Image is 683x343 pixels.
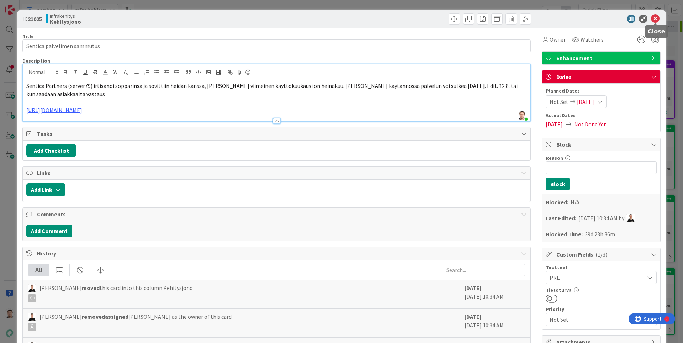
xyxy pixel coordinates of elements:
b: moved [82,284,100,291]
span: ID [22,15,42,23]
span: ( 1/3 ) [595,251,607,258]
button: Add Link [26,183,65,196]
div: 39d 23h 36m [585,230,615,238]
div: [DATE] 10:34 AM by [578,214,635,222]
span: History [37,249,518,258]
span: Not Set [550,315,641,324]
span: PRE [550,273,644,282]
input: type card name here... [22,39,531,52]
span: Actual Dates [546,112,657,119]
img: JV [626,214,635,222]
div: Tuotteet [546,265,657,270]
div: 2 [37,3,39,9]
img: JV [28,284,36,292]
b: Blocked Time: [546,230,583,238]
span: Enhancement [556,54,647,62]
b: [DATE] [465,313,481,320]
div: N/A [571,198,579,206]
span: Links [37,169,518,177]
div: [DATE] 10:34 AM [465,312,525,334]
b: [DATE] [465,284,481,291]
div: Tietoturva [546,287,657,292]
div: All [28,264,49,276]
span: [PERSON_NAME] [PERSON_NAME] as the owner of this card [39,312,232,331]
span: [DATE] [546,120,563,128]
button: Block [546,178,570,190]
button: Add Checklist [26,144,76,157]
span: Infrakehitys [50,13,81,19]
span: Tasks [37,130,518,138]
b: Last Edited: [546,214,576,222]
span: [DATE] [577,97,594,106]
label: Reason [546,155,563,161]
b: Blocked: [546,198,568,206]
input: Search... [443,264,525,276]
img: kWwg3ioFEd9OAiWkb1MriuCTSdeObmx7.png [517,110,527,120]
span: Dates [556,73,647,81]
span: [PERSON_NAME] this card into this column Kehitysjono [39,284,193,302]
span: Watchers [581,35,604,44]
b: 21025 [28,15,42,22]
b: Kehitysjono [50,19,81,25]
img: JV [28,313,36,321]
a: [URL][DOMAIN_NAME] [26,106,82,114]
span: Owner [550,35,566,44]
button: Add Comment [26,225,72,237]
h5: Close [648,28,665,35]
b: removed [82,313,105,320]
span: Comments [37,210,518,218]
span: Planned Dates [546,87,657,95]
span: Custom Fields [556,250,647,259]
span: Block [556,140,647,149]
b: assigned [105,313,128,320]
label: Title [22,33,34,39]
span: Sentica Partners (server79) irtisanoi sopparinsa ja sovittiin heidän kanssa, [PERSON_NAME] viimei... [26,82,519,97]
div: Priority [546,307,657,312]
span: Support [15,1,32,10]
span: Not Set [550,97,568,106]
span: Description [22,58,50,64]
span: Not Done Yet [574,120,606,128]
div: [DATE] 10:34 AM [465,284,525,305]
